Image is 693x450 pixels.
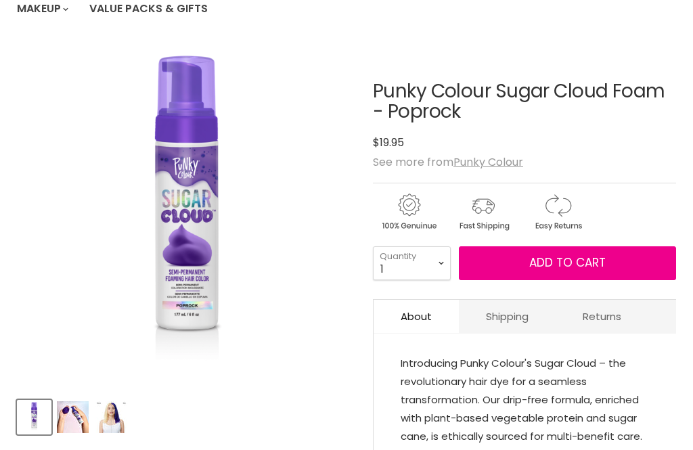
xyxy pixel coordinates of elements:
[57,401,89,433] img: Punky Colour Sugar Cloud Foam - Poprock
[373,154,523,170] span: See more from
[373,246,451,280] select: Quantity
[373,81,676,123] h1: Punky Colour Sugar Cloud Foam - Poprock
[95,401,127,433] img: Punky Colour Sugar Cloud Foam - Poprock
[459,246,676,280] button: Add to cart
[17,400,51,434] button: Punky Colour Sugar Cloud Foam - Poprock
[529,254,606,271] span: Add to cart
[374,300,459,333] a: About
[453,154,523,170] a: Punky Colour
[522,192,594,233] img: returns.gif
[15,396,359,434] div: Product thumbnails
[17,47,357,387] div: Punky Colour Sugar Cloud Foam - Poprock image. Click or Scroll to Zoom.
[447,192,519,233] img: shipping.gif
[55,400,90,434] button: Punky Colour Sugar Cloud Foam - Poprock
[18,401,50,433] img: Punky Colour Sugar Cloud Foam - Poprock
[373,192,445,233] img: genuine.gif
[459,300,556,333] a: Shipping
[94,400,129,434] button: Punky Colour Sugar Cloud Foam - Poprock
[556,300,648,333] a: Returns
[373,135,404,150] span: $19.95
